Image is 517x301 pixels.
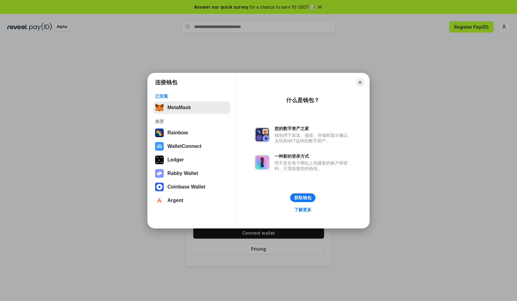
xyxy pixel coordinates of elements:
[167,184,205,190] div: Coinbase Wallet
[275,133,351,144] div: 钱包用于发送、接收、存储和显示像以太坊和NFT这样的数字资产。
[155,79,177,86] h1: 连接钱包
[155,169,164,178] img: svg+xml,%3Csvg%20xmlns%3D%22http%3A%2F%2Fwww.w3.org%2F2000%2Fsvg%22%20fill%3D%22none%22%20viewBox...
[153,167,230,180] button: Rabby Wallet
[155,183,164,191] img: svg+xml,%3Csvg%20width%3D%2228%22%20height%3D%2228%22%20viewBox%3D%220%200%2028%2028%22%20fill%3D...
[167,130,188,136] div: Rainbow
[356,78,364,87] button: Close
[153,181,230,193] button: Coinbase Wallet
[167,171,198,176] div: Rabby Wallet
[155,93,229,99] div: 已安装
[286,97,319,104] div: 什么是钱包？
[153,140,230,152] button: WalletConnect
[255,127,270,142] img: svg+xml,%3Csvg%20xmlns%3D%22http%3A%2F%2Fwww.w3.org%2F2000%2Fsvg%22%20fill%3D%22none%22%20viewBox...
[155,142,164,151] img: svg+xml,%3Csvg%20width%3D%2228%22%20height%3D%2228%22%20viewBox%3D%220%200%2028%2028%22%20fill%3D...
[155,119,229,124] div: 推荐
[291,206,315,214] a: 了解更多
[167,105,191,110] div: MetaMask
[153,154,230,166] button: Ledger
[153,194,230,207] button: Argent
[275,153,351,159] div: 一种新的登录方式
[155,156,164,164] img: svg+xml,%3Csvg%20xmlns%3D%22http%3A%2F%2Fwww.w3.org%2F2000%2Fsvg%22%20width%3D%2228%22%20height%3...
[167,144,202,149] div: WalletConnect
[153,101,230,114] button: MetaMask
[167,198,183,203] div: Argent
[290,193,315,202] button: 获取钱包
[275,126,351,131] div: 您的数字资产之家
[153,127,230,139] button: Rainbow
[294,207,311,212] div: 了解更多
[167,157,184,163] div: Ledger
[155,103,164,112] img: svg+xml,%3Csvg%20fill%3D%22none%22%20height%3D%2233%22%20viewBox%3D%220%200%2035%2033%22%20width%...
[155,129,164,137] img: svg+xml,%3Csvg%20width%3D%22120%22%20height%3D%22120%22%20viewBox%3D%220%200%20120%20120%22%20fil...
[294,195,311,200] div: 获取钱包
[155,196,164,205] img: svg+xml,%3Csvg%20width%3D%2228%22%20height%3D%2228%22%20viewBox%3D%220%200%2028%2028%22%20fill%3D...
[255,155,270,170] img: svg+xml,%3Csvg%20xmlns%3D%22http%3A%2F%2Fwww.w3.org%2F2000%2Fsvg%22%20fill%3D%22none%22%20viewBox...
[275,160,351,171] div: 而不是在每个网站上创建新的账户和密码，只需连接您的钱包。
